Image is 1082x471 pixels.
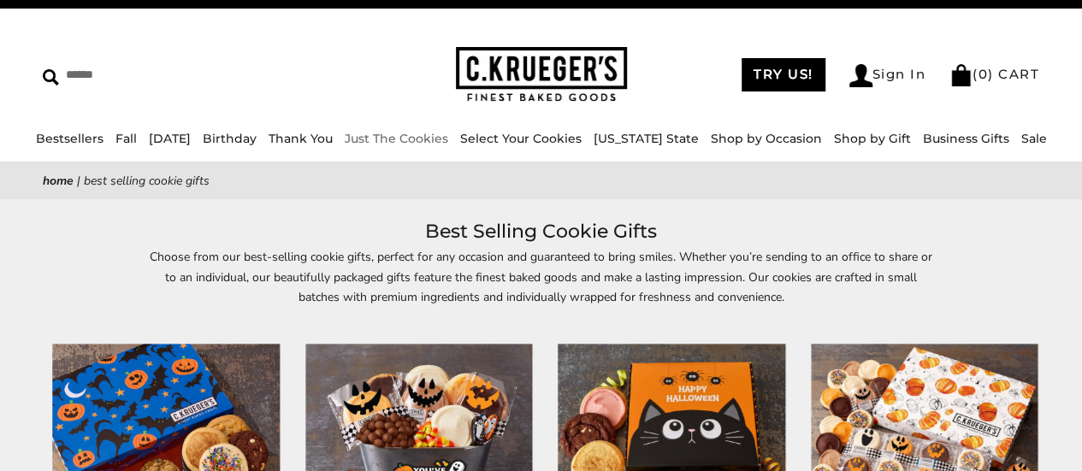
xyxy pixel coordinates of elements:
[949,64,973,86] img: Bag
[148,247,935,326] p: Choose from our best-selling cookie gifts, perfect for any occasion and guaranteed to bring smile...
[43,173,74,189] a: Home
[36,131,103,146] a: Bestsellers
[1021,131,1047,146] a: Sale
[43,69,59,85] img: Search
[149,131,191,146] a: [DATE]
[594,131,699,146] a: [US_STATE] State
[456,47,627,103] img: C.KRUEGER'S
[711,131,822,146] a: Shop by Occasion
[460,131,582,146] a: Select Your Cookies
[43,171,1039,191] nav: breadcrumbs
[949,66,1039,82] a: (0) CART
[43,62,271,88] input: Search
[979,66,989,82] span: 0
[77,173,80,189] span: |
[923,131,1009,146] a: Business Gifts
[68,216,1014,247] h1: Best Selling Cookie Gifts
[115,131,137,146] a: Fall
[203,131,257,146] a: Birthday
[269,131,333,146] a: Thank You
[84,173,210,189] span: Best Selling Cookie Gifts
[742,58,825,91] a: TRY US!
[849,64,926,87] a: Sign In
[834,131,911,146] a: Shop by Gift
[345,131,448,146] a: Just The Cookies
[14,406,177,457] iframe: Sign Up via Text for Offers
[849,64,872,87] img: Account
